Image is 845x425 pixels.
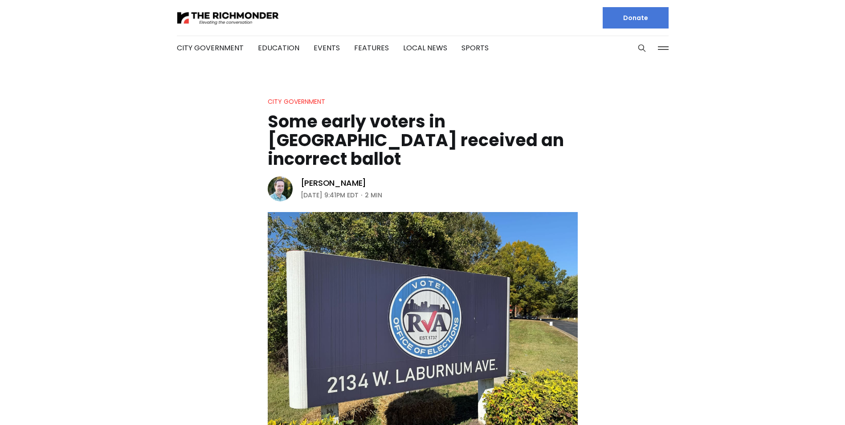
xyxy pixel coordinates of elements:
iframe: portal-trigger [770,381,845,425]
button: Search this site [635,41,649,55]
img: The Richmonder [177,10,279,26]
a: Events [314,43,340,53]
a: Education [258,43,299,53]
img: Michael Phillips [268,176,293,201]
a: Sports [461,43,489,53]
a: Donate [603,7,669,29]
a: Features [354,43,389,53]
a: City Government [268,97,325,106]
h1: Some early voters in [GEOGRAPHIC_DATA] received an incorrect ballot [268,112,578,168]
a: [PERSON_NAME] [301,178,367,188]
a: City Government [177,43,244,53]
time: [DATE] 9:41PM EDT [301,190,359,200]
a: Local News [403,43,447,53]
span: 2 min [365,190,382,200]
